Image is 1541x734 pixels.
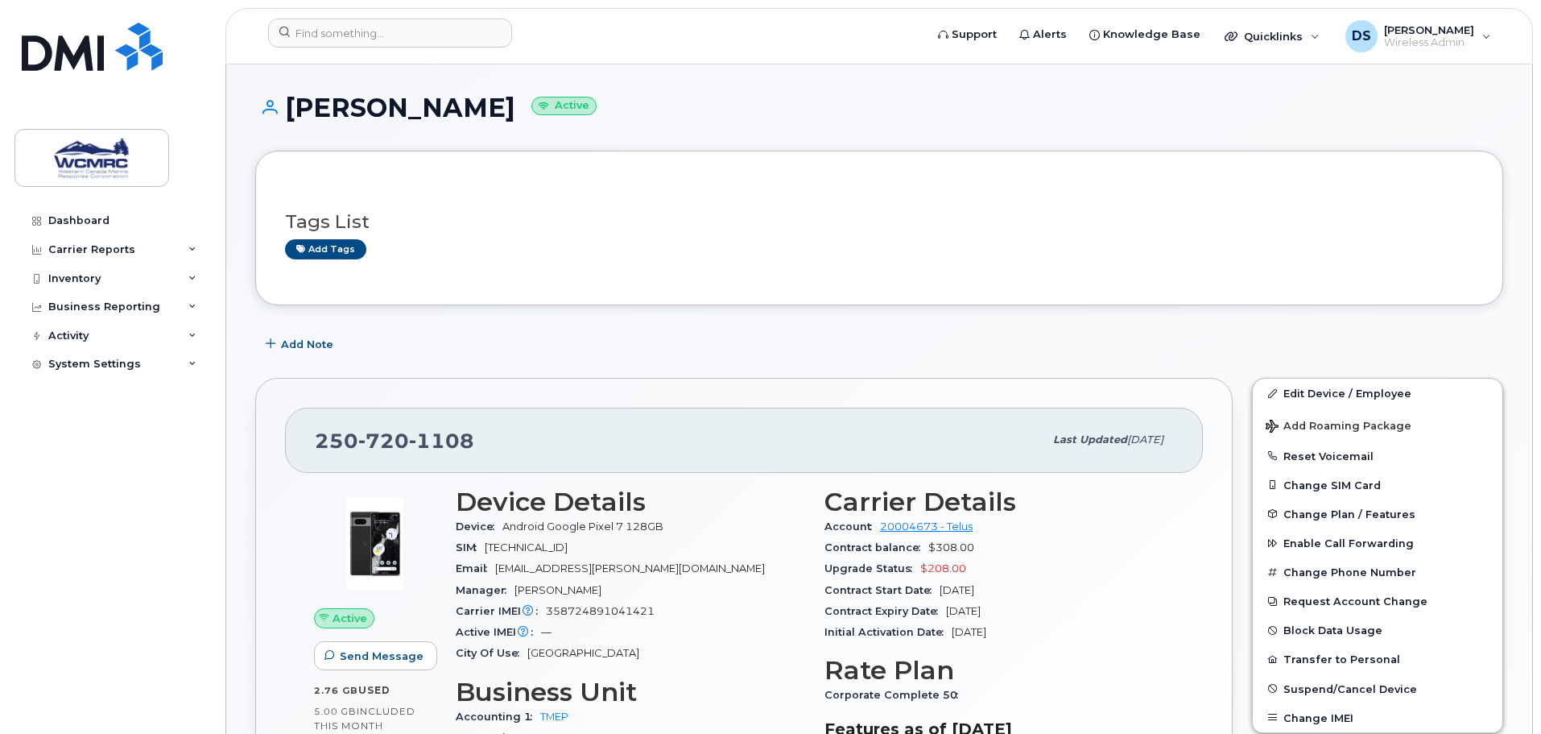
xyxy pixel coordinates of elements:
span: — [541,626,552,638]
span: Active [333,611,367,626]
small: Active [531,97,597,115]
span: Send Message [340,649,423,664]
span: 1108 [409,429,474,453]
span: Corporate Complete 50 [824,689,966,701]
span: Add Note [281,337,333,352]
button: Request Account Change [1253,587,1502,616]
span: City Of Use [456,647,527,659]
span: [EMAIL_ADDRESS][PERSON_NAME][DOMAIN_NAME] [495,562,765,574]
span: Contract Start Date [824,584,940,596]
span: Upgrade Status [824,562,920,574]
span: Suspend/Cancel Device [1283,682,1417,695]
span: [DATE] [940,584,974,596]
span: Device [456,520,502,533]
span: Active IMEI [456,626,541,638]
span: Android Google Pixel 7 128GB [502,520,663,533]
button: Change SIM Card [1253,471,1502,500]
span: 2.76 GB [314,685,358,696]
span: Change Plan / Features [1283,508,1415,520]
span: 720 [358,429,409,453]
a: TMEP [540,711,568,723]
button: Block Data Usage [1253,616,1502,645]
a: Add tags [285,239,366,259]
span: Initial Activation Date [824,626,952,638]
span: 358724891041421 [546,605,655,617]
span: [DATE] [946,605,981,617]
a: Edit Device / Employee [1253,379,1502,408]
span: SIM [456,541,485,554]
button: Reset Voicemail [1253,442,1502,471]
span: Add Roaming Package [1266,420,1411,435]
span: $308.00 [928,541,974,554]
h3: Carrier Details [824,487,1174,516]
button: Enable Call Forwarding [1253,529,1502,558]
h3: Rate Plan [824,656,1174,685]
button: Transfer to Personal [1253,645,1502,674]
h1: [PERSON_NAME] [255,93,1503,122]
span: 5.00 GB [314,706,357,717]
span: [PERSON_NAME] [514,584,601,596]
button: Change IMEI [1253,703,1502,732]
span: included this month [314,705,415,732]
button: Change Plan / Features [1253,500,1502,529]
button: Add Roaming Package [1253,408,1502,442]
span: Last updated [1053,433,1127,446]
span: used [358,684,390,696]
span: Contract balance [824,541,928,554]
span: Enable Call Forwarding [1283,537,1414,549]
span: Account [824,520,880,533]
span: Contract Expiry Date [824,605,946,617]
span: [DATE] [1127,433,1163,446]
button: Suspend/Cancel Device [1253,674,1502,703]
button: Send Message [314,641,437,670]
img: image20231002-4137094-1wmdryy.jpeg [327,496,423,592]
h3: Tags List [285,212,1473,232]
span: Accounting 1 [456,711,540,723]
span: $208.00 [920,562,966,574]
span: Manager [456,584,514,596]
span: [GEOGRAPHIC_DATA] [527,647,639,659]
span: Email [456,562,495,574]
span: [DATE] [952,626,986,638]
h3: Device Details [456,487,805,516]
button: Add Note [255,330,347,359]
h3: Business Unit [456,678,805,707]
span: 250 [315,429,474,453]
span: Carrier IMEI [456,605,546,617]
a: 20004673 - Telus [880,520,973,533]
span: [TECHNICAL_ID] [485,541,568,554]
button: Change Phone Number [1253,558,1502,587]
